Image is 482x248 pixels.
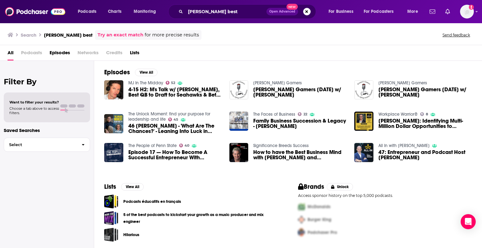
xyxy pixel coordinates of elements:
[4,138,90,152] button: Select
[9,100,59,104] span: Want to filter your results?
[296,226,308,239] img: Third Pro Logo
[44,32,93,38] h3: [PERSON_NAME] best
[104,68,130,76] h2: Episodes
[229,143,249,162] img: How to have the Best Business Mind with Daniel Puder and Marc Kramer ep. 105
[104,211,118,225] a: 5 of the best podcasts to kickstart your growth as a music producer and mix engineer
[135,69,158,76] button: View All
[407,7,418,16] span: More
[364,7,394,16] span: For Podcasters
[104,143,123,162] img: Episode 17 — How To Become A Successful Entrepreneur With Marc Kramer '91
[98,31,143,39] a: Try an exact match
[128,150,222,160] a: Episode 17 — How To Become A Successful Entrepreneur With Marc Kramer '91
[4,127,90,133] p: Saved Searches
[378,87,472,98] a: Kramer's Gamers March 9 2014 w/ Basile
[253,150,347,160] a: How to have the Best Business Mind with Daniel Puder and Marc Kramer ep. 105
[253,87,347,98] span: [PERSON_NAME] Gamers [DATE] w/ [PERSON_NAME]
[104,194,118,208] span: Podcasts éducatifs en français
[378,150,472,160] a: 47: Entrepreneur and Podcast Host Marc Kramer
[378,143,430,148] a: All In with Daniel Giordano
[21,32,36,38] h3: Search
[129,7,164,17] button: open menu
[106,48,122,61] span: Credits
[50,48,70,61] a: Episodes
[121,183,144,191] button: View All
[253,118,347,129] a: Family Business Succession & Legacy - Marc Kramer
[104,183,116,191] h2: Lists
[298,183,324,191] h2: Brands
[128,150,222,160] span: Episode 17 — How To Become A Successful Entrepreneur With [PERSON_NAME] '91
[378,150,472,160] span: 47: Entrepreneur and Podcast Host [PERSON_NAME]
[443,6,453,17] a: Show notifications dropdown
[229,80,249,99] a: Kramer's Gamers March 9 2014 w/ Basile
[4,143,77,147] span: Select
[303,113,307,116] span: 22
[130,48,139,61] a: Lists
[324,7,361,17] button: open menu
[104,183,144,191] a: ListsView All
[269,10,295,13] span: Open Advanced
[179,144,190,147] a: 40
[123,211,278,225] a: 5 of the best podcasts to kickstart your growth as a music producer and mix engineer
[287,4,298,10] span: New
[9,106,59,115] span: Choose a tab above to access filters.
[128,87,222,98] a: 4-15 H2: M's Talk w/ Daniel Kramer, Best QB to Draft for Seahawks & Bet w/ Marc
[123,198,181,205] a: Podcasts éducatifs en français
[73,7,104,17] button: open menu
[329,7,353,16] span: For Business
[174,4,322,19] div: Search podcasts, credits, & more...
[21,48,42,61] span: Podcasts
[378,80,427,86] a: Kramer's Gamers
[253,118,347,129] span: Family Business Succession & Legacy - [PERSON_NAME]
[266,8,298,15] button: Open AdvancedNew
[354,143,373,162] img: 47: Entrepreneur and Podcast Host Marc Kramer
[166,81,175,85] a: 52
[253,112,295,117] a: The Faces of Business
[308,204,330,209] span: McDonalds
[378,118,472,129] a: Marc Kramer: Identifying Multi-Million Dollar Opportunities to Control Your Financial Future
[308,230,337,235] span: Podchaser Pro
[104,68,158,76] a: EpisodesView All
[108,7,121,16] span: Charts
[168,118,179,121] a: 45
[5,6,65,18] img: Podchaser - Follow, Share and Rate Podcasts
[354,112,373,131] img: Marc Kramer: Identifying Multi-Million Dollar Opportunities to Control Your Financial Future
[378,112,418,117] a: Workplace Warrior®
[104,228,118,242] a: Hilarious
[378,118,472,129] span: [PERSON_NAME]: Identifying Multi-Million Dollar Opportunities to Control Your Financial Future
[145,31,199,39] span: for more precise results
[403,7,426,17] button: open menu
[420,112,428,116] a: 8
[327,183,353,191] button: Unlock
[128,80,163,86] a: MJ In The Midday
[171,82,175,84] span: 52
[229,112,249,131] img: Family Business Succession & Legacy - Marc Kramer
[460,5,474,18] button: Show profile menu
[360,7,403,17] button: open menu
[4,77,90,86] h2: Filter By
[296,200,308,213] img: First Pro Logo
[128,87,222,98] span: 4-15 H2: M's Talk w/ [PERSON_NAME], Best QB to Draft for Seahawks & Bet w/ [PERSON_NAME]
[460,5,474,18] span: Logged in as megcassidy
[253,80,302,86] a: Kramer's Gamers
[308,217,331,222] span: Burger King
[128,111,210,122] a: The Unlock Moment: find your purpose for leadership and life
[253,150,347,160] span: How to have the Best Business Mind with [PERSON_NAME] and [PERSON_NAME] ep. 105
[134,7,156,16] span: Monitoring
[8,48,13,61] span: All
[253,143,309,148] a: Significance Breeds Success
[174,118,178,121] span: 45
[78,7,96,16] span: Podcasts
[104,7,125,17] a: Charts
[185,144,189,147] span: 40
[123,231,139,238] a: Hilarious
[296,213,308,226] img: Second Pro Logo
